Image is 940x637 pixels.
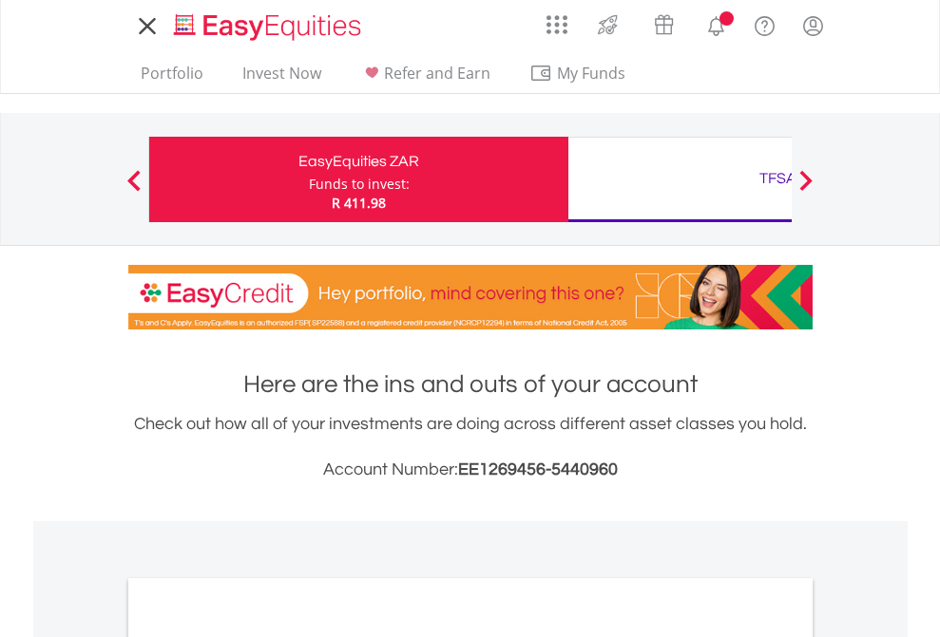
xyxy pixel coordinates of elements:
button: Previous [115,179,153,198]
span: EE1269456-5440960 [458,460,618,478]
h3: Account Number: [128,457,813,483]
a: Vouchers [636,5,692,40]
a: Refer and Earn [353,64,498,93]
span: R 411.98 [332,194,386,212]
div: EasyEquities ZAR [161,148,557,175]
a: Invest Now [235,64,329,93]
a: My Profile [789,5,837,47]
img: thrive-v2.svg [592,9,623,40]
button: Next [787,179,825,198]
a: Home page [166,5,369,43]
span: My Funds [529,61,654,85]
a: Notifications [692,5,740,43]
a: AppsGrid [534,5,580,35]
a: FAQ's and Support [740,5,789,43]
img: vouchers-v2.svg [648,9,680,40]
img: grid-menu-icon.svg [547,14,567,35]
div: Check out how all of your investments are doing across different asset classes you hold. [128,411,813,483]
h1: Here are the ins and outs of your account [128,367,813,402]
img: EasyCredit Promotion Banner [128,265,813,329]
span: Refer and Earn [384,63,490,84]
a: Portfolio [133,64,211,93]
img: EasyEquities_Logo.png [170,11,369,43]
div: Funds to invest: [309,175,410,194]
